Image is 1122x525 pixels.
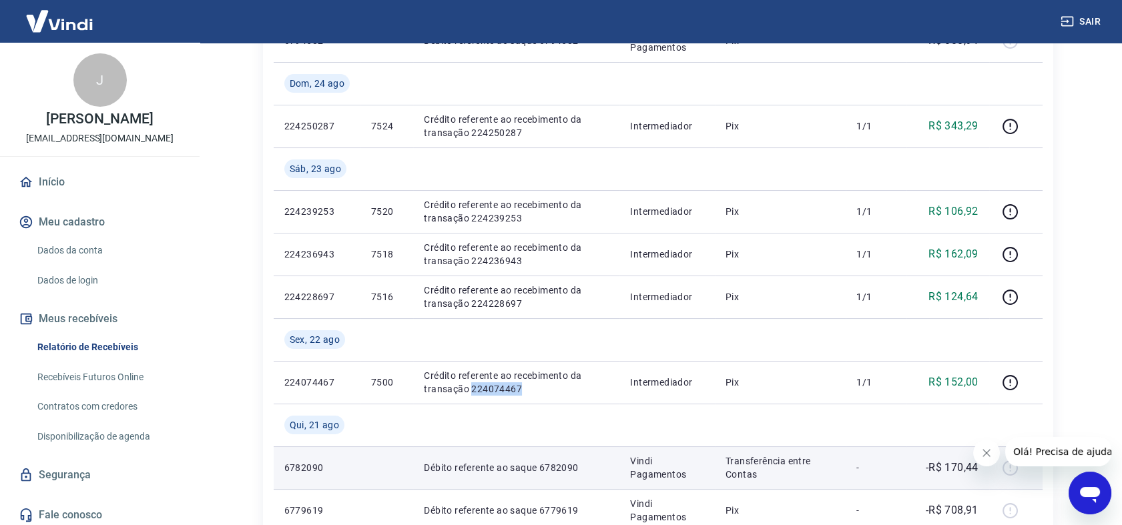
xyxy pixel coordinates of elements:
[928,374,978,390] p: R$ 152,00
[856,119,896,133] p: 1/1
[8,9,112,20] span: Olá! Precisa de ajuda?
[290,162,341,175] span: Sáb, 23 ago
[284,205,350,218] p: 224239253
[371,247,402,261] p: 7518
[284,376,350,389] p: 224074467
[928,203,978,219] p: R$ 106,92
[371,376,402,389] p: 7500
[424,113,609,139] p: Crédito referente ao recebimento da transação 224250287
[73,53,127,107] div: J
[726,454,835,481] p: Transferência entre Contas
[856,461,896,474] p: -
[630,205,704,218] p: Intermediador
[32,393,184,420] a: Contratos com credores
[16,207,184,237] button: Meu cadastro
[856,290,896,304] p: 1/1
[424,369,609,396] p: Crédito referente ao recebimento da transação 224074467
[926,460,978,476] p: -R$ 170,44
[32,364,184,391] a: Recebíveis Futuros Online
[284,290,350,304] p: 224228697
[856,205,896,218] p: 1/1
[630,454,704,481] p: Vindi Pagamentos
[16,1,103,41] img: Vindi
[424,198,609,225] p: Crédito referente ao recebimento da transação 224239253
[630,119,704,133] p: Intermediador
[32,423,184,450] a: Disponibilização de agenda
[290,77,344,90] span: Dom, 24 ago
[630,247,704,261] p: Intermediador
[856,376,896,389] p: 1/1
[16,460,184,490] a: Segurança
[630,290,704,304] p: Intermediador
[16,167,184,197] a: Início
[32,334,184,361] a: Relatório de Recebíveis
[856,247,896,261] p: 1/1
[284,247,350,261] p: 224236943
[284,461,350,474] p: 6782090
[371,205,402,218] p: 7520
[290,333,340,346] span: Sex, 22 ago
[928,246,978,262] p: R$ 162,09
[46,112,153,126] p: [PERSON_NAME]
[26,131,174,145] p: [EMAIL_ADDRESS][DOMAIN_NAME]
[284,119,350,133] p: 224250287
[424,284,609,310] p: Crédito referente ao recebimento da transação 224228697
[726,290,835,304] p: Pix
[371,119,402,133] p: 7524
[32,267,184,294] a: Dados de login
[973,440,1000,466] iframe: Fechar mensagem
[424,461,609,474] p: Débito referente ao saque 6782090
[16,304,184,334] button: Meus recebíveis
[1069,472,1111,514] iframe: Botão para abrir a janela de mensagens
[928,118,978,134] p: R$ 343,29
[726,376,835,389] p: Pix
[32,237,184,264] a: Dados da conta
[1058,9,1106,34] button: Sair
[630,376,704,389] p: Intermediador
[290,418,339,432] span: Qui, 21 ago
[371,290,402,304] p: 7516
[726,504,835,517] p: Pix
[1005,437,1111,466] iframe: Mensagem da empresa
[284,504,350,517] p: 6779619
[856,504,896,517] p: -
[726,205,835,218] p: Pix
[928,289,978,305] p: R$ 124,64
[726,247,835,261] p: Pix
[630,497,704,524] p: Vindi Pagamentos
[424,504,609,517] p: Débito referente ao saque 6779619
[424,241,609,268] p: Crédito referente ao recebimento da transação 224236943
[726,119,835,133] p: Pix
[926,502,978,518] p: -R$ 708,91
